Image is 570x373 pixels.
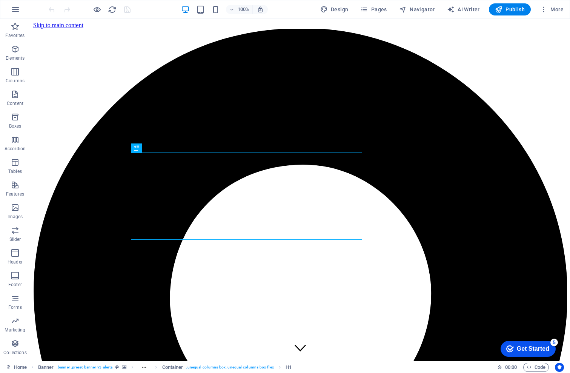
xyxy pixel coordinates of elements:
span: Pages [360,6,387,13]
span: AI Writer [447,6,480,13]
p: Columns [6,78,25,84]
p: Images [8,214,23,220]
p: Content [7,100,23,106]
span: Click to select. Double-click to edit [286,363,292,372]
p: Slider [9,236,21,242]
p: Footer [8,282,22,288]
span: Design [320,6,349,13]
span: Publish [495,6,525,13]
button: Publish [489,3,531,15]
p: Collections [3,350,26,356]
p: Header [8,259,23,265]
i: Reload page [108,5,117,14]
a: Skip to main content [3,3,53,9]
h6: Session time [497,363,517,372]
span: . unequal-columns-box .unequal-columns-box-flex [186,363,273,372]
button: Navigator [396,3,438,15]
button: Design [317,3,352,15]
button: Code [523,363,549,372]
p: Boxes [9,123,22,129]
p: Marketing [5,327,25,333]
span: 00 00 [505,363,517,372]
a: Click to cancel selection. Double-click to open Pages [6,363,27,372]
i: On resize automatically adjust zoom level to fit chosen device. [257,6,264,13]
p: Features [6,191,24,197]
div: Design (Ctrl+Alt+Y) [317,3,352,15]
button: Usercentrics [555,363,564,372]
p: Favorites [5,32,25,39]
button: reload [108,5,117,14]
p: Elements [6,55,25,61]
button: Pages [357,3,390,15]
div: Get Started 5 items remaining, 0% complete [6,4,61,20]
span: . banner .preset-banner-v3-alerta [57,363,112,372]
nav: breadcrumb [38,363,292,372]
span: Code [527,363,545,372]
p: Tables [8,168,22,174]
span: : [510,364,512,370]
i: This element contains a background [122,365,126,369]
div: 5 [55,2,63,9]
span: Click to select. Double-click to edit [38,363,54,372]
h6: 100% [237,5,249,14]
span: Click to select. Double-click to edit [162,363,183,372]
div: Get Started [22,8,54,15]
i: This element is a customizable preset [115,365,119,369]
span: Navigator [399,6,435,13]
button: 100% [226,5,253,14]
button: AI Writer [444,3,483,15]
button: Click here to leave preview mode and continue editing [92,5,101,14]
p: Forms [8,304,22,310]
span: More [540,6,564,13]
button: More [537,3,567,15]
p: Accordion [5,146,26,152]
